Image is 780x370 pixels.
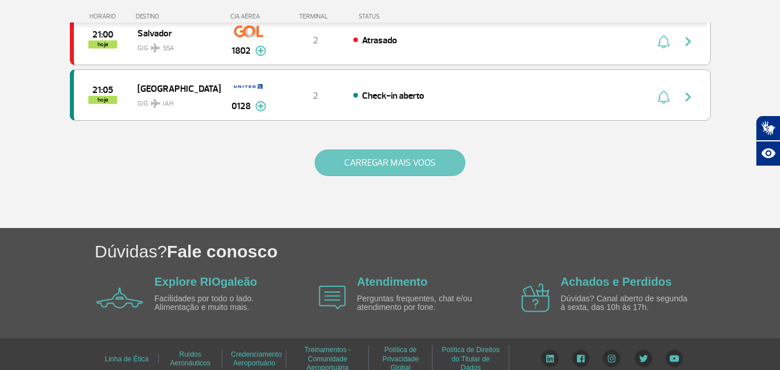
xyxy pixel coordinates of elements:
[362,35,397,46] span: Atrasado
[155,294,288,312] p: Facilidades por todo o lado. Alimentação e muito mais.
[255,46,266,56] img: mais-info-painel-voo.svg
[232,99,251,113] span: 0128
[357,294,490,312] p: Perguntas frequentes, chat e/ou atendimento por fone.
[255,101,266,111] img: mais-info-painel-voo.svg
[756,115,780,141] button: Abrir tradutor de língua de sinais.
[88,96,117,104] span: hoje
[666,350,683,367] img: YouTube
[681,35,695,48] img: seta-direita-painel-voo.svg
[561,294,693,312] p: Dúvidas? Canal aberto de segunda à sexta, das 10h às 17h.
[658,35,670,48] img: sino-painel-voo.svg
[232,44,251,58] span: 1802
[362,90,424,102] span: Check-in aberto
[603,350,621,367] img: Instagram
[357,275,427,288] a: Atendimento
[137,92,211,109] span: GIG
[541,350,559,367] img: LinkedIn
[163,99,174,109] span: IAH
[561,275,671,288] a: Achados e Perdidos
[572,350,589,367] img: Facebook
[105,351,148,367] a: Linha de Ética
[155,275,257,288] a: Explore RIOgaleão
[521,283,550,312] img: airplane icon
[756,115,780,166] div: Plugin de acessibilidade da Hand Talk.
[658,90,670,104] img: sino-painel-voo.svg
[92,86,113,94] span: 2025-08-28 21:05:00
[220,13,278,20] div: CIA AÉREA
[73,13,136,20] div: HORÁRIO
[681,90,695,104] img: seta-direita-painel-voo.svg
[319,286,346,309] img: airplane icon
[92,31,113,39] span: 2025-08-28 21:00:00
[315,150,465,176] button: CARREGAR MAIS VOOS
[167,242,278,261] span: Fale conosco
[151,43,161,53] img: destiny_airplane.svg
[353,13,447,20] div: STATUS
[313,35,318,46] span: 2
[313,90,318,102] span: 2
[96,287,143,308] img: airplane icon
[136,13,220,20] div: DESTINO
[635,350,652,367] img: Twitter
[88,40,117,48] span: hoje
[137,81,211,96] span: [GEOGRAPHIC_DATA]
[137,25,211,40] span: Salvador
[756,141,780,166] button: Abrir recursos assistivos.
[95,240,780,263] h1: Dúvidas?
[151,99,161,108] img: destiny_airplane.svg
[163,43,174,54] span: SSA
[278,13,353,20] div: TERMINAL
[137,37,211,54] span: GIG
